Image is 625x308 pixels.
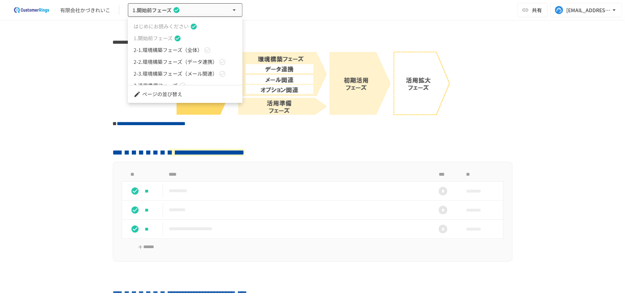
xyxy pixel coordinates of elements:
span: 2-2.環境構築フェーズ（データ連携） [134,58,217,66]
li: ページの並び替え [128,88,242,100]
span: 2-3.環境構築フェーズ（メール関連） [134,70,217,77]
span: 1.開始前フェーズ [134,34,173,42]
span: 2-1.環境構築フェーズ（全体） [134,46,202,54]
span: はじめにお読みください [134,23,189,30]
span: 3.活用準備フェーズ [134,82,178,89]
